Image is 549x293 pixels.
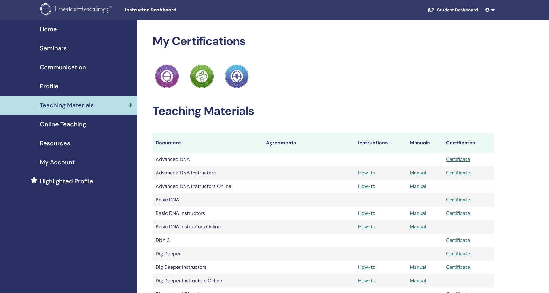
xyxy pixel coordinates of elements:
a: How-to [358,183,375,189]
td: Basic DNA [153,193,263,207]
th: Instructions [355,133,407,153]
td: Dig Deeper Instructors [153,261,263,274]
img: logo.png [40,3,114,17]
th: Agreements [263,133,355,153]
span: Highlighted Profile [40,177,93,186]
img: Practitioner [190,64,214,88]
img: Practitioner [225,64,249,88]
a: How-to [358,169,375,176]
th: Certificates [443,133,494,153]
a: Manual [410,264,426,270]
span: Teaching Materials [40,101,94,110]
td: Basic DNA Instructors Online [153,220,263,234]
td: DNA 3 [153,234,263,247]
a: Certificate [446,156,470,162]
td: Advanced DNA Instructors [153,166,263,180]
td: Dig Deeper Instructors Online [153,274,263,287]
a: Certificate [446,169,470,176]
a: Manual [410,210,426,216]
span: Communication [40,63,86,72]
span: Profile [40,82,59,91]
a: Manual [410,223,426,230]
td: Basic DNA Instructors [153,207,263,220]
a: Certificate [446,237,470,243]
a: Certificate [446,264,470,270]
a: Student Dashboard [422,4,483,16]
td: Advanced DNA Instructors Online [153,180,263,193]
td: Advanced DNA [153,153,263,166]
a: How-to [358,277,375,284]
th: Document [153,133,263,153]
td: Dig Deeper [153,247,263,261]
img: Practitioner [155,64,179,88]
span: Online Teaching [40,120,86,129]
img: graduation-cap-white.svg [427,7,435,12]
span: Home [40,25,57,34]
h2: My Certifications [153,34,494,48]
span: My Account [40,158,75,167]
a: Certificate [446,250,470,257]
a: Manual [410,277,426,284]
a: Certificate [446,196,470,203]
a: Manual [410,183,426,189]
a: Manual [410,169,426,176]
th: Manuals [407,133,443,153]
a: How-to [358,264,375,270]
span: Instructor Dashboard [125,7,217,13]
span: Resources [40,139,70,148]
a: Certificate [446,210,470,216]
span: Seminars [40,44,67,53]
h2: Teaching Materials [153,104,494,118]
a: How-to [358,210,375,216]
a: How-to [358,223,375,230]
